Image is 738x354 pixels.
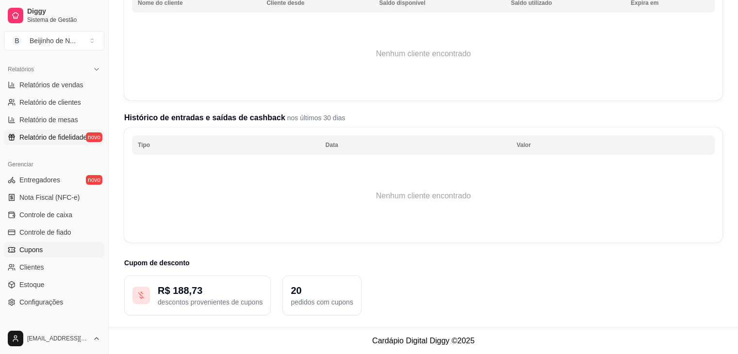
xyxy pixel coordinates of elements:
td: Nenhum cliente encontrado [132,15,715,93]
div: Diggy [4,322,104,337]
span: Controle de caixa [19,210,72,220]
div: Beijinho de N ... [30,36,76,46]
span: [EMAIL_ADDRESS][DOMAIN_NAME] [27,335,89,342]
a: Entregadoresnovo [4,172,104,188]
div: Gerenciar [4,157,104,172]
a: Configurações [4,294,104,310]
span: nos últimos 30 dias [285,114,345,122]
th: Valor [511,135,715,155]
span: Estoque [19,280,44,290]
a: Relatório de clientes [4,95,104,110]
a: DiggySistema de Gestão [4,4,104,27]
p: descontos provenientes de cupons [158,297,262,307]
span: Configurações [19,297,63,307]
span: Relatório de mesas [19,115,78,125]
a: Controle de fiado [4,225,104,240]
span: Sistema de Gestão [27,16,100,24]
span: Clientes [19,262,44,272]
a: Controle de caixa [4,207,104,223]
span: Controle de fiado [19,227,71,237]
span: Cupons [19,245,43,255]
a: Relatórios de vendas [4,77,104,93]
span: Nota Fiscal (NFC-e) [19,193,80,202]
p: pedidos com cupons [291,297,353,307]
h3: Cupom de desconto [124,258,722,268]
button: Select a team [4,31,104,50]
span: Entregadores [19,175,60,185]
span: Relatórios [8,65,34,73]
a: Relatório de fidelidadenovo [4,129,104,145]
a: Estoque [4,277,104,292]
button: [EMAIL_ADDRESS][DOMAIN_NAME] [4,327,104,350]
p: R$ 188,73 [158,284,262,297]
th: Data [320,135,511,155]
h2: Histórico de entradas e saídas de cashback [124,112,722,124]
p: 20 [291,284,353,297]
span: Relatórios de vendas [19,80,83,90]
a: Clientes [4,259,104,275]
a: Nota Fiscal (NFC-e) [4,190,104,205]
a: Cupons [4,242,104,257]
th: Tipo [132,135,320,155]
span: Relatório de fidelidade [19,132,87,142]
td: Nenhum cliente encontrado [132,157,715,235]
a: Relatório de mesas [4,112,104,128]
span: B [12,36,22,46]
span: Diggy [27,7,100,16]
span: Relatório de clientes [19,97,81,107]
